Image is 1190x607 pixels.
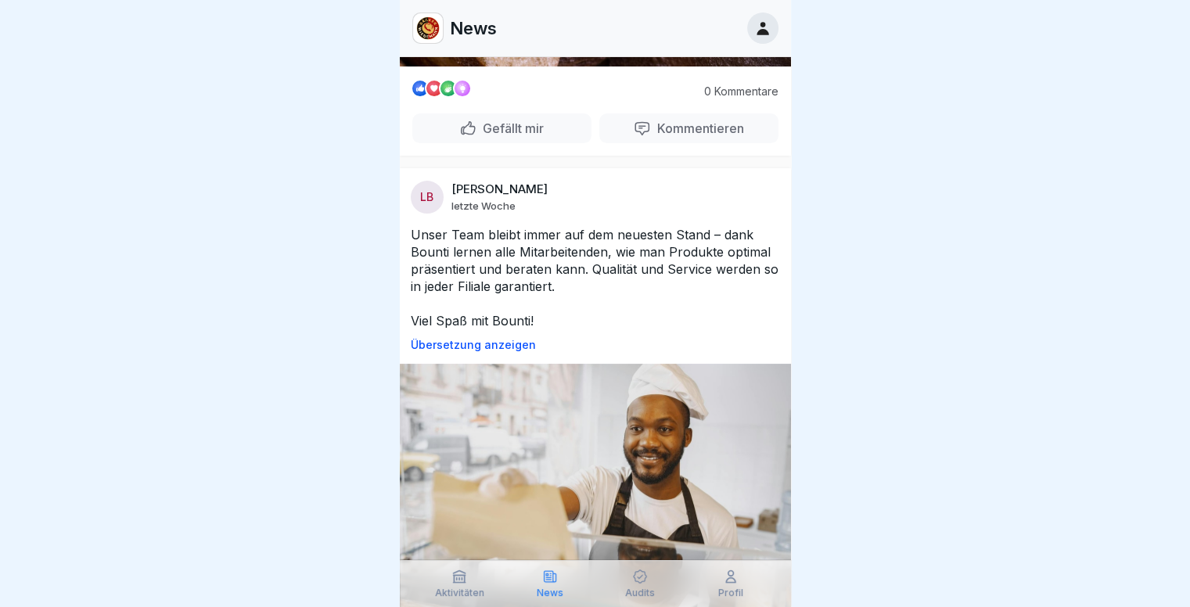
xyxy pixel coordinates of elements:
p: Profil [718,587,743,598]
p: Übersetzung anzeigen [411,339,780,351]
p: Kommentieren [651,120,744,136]
img: ii8xueqhni43aqz5mob25rg7.png [413,13,443,43]
div: LB [411,181,444,214]
p: [PERSON_NAME] [451,182,548,196]
p: 0 Kommentare [692,85,778,98]
p: Audits [625,587,655,598]
p: Aktivitäten [435,587,484,598]
p: Unser Team bleibt immer auf dem neuesten Stand – dank Bounti lernen alle Mitarbeitenden, wie man ... [411,226,780,329]
p: Gefällt mir [476,120,544,136]
p: News [537,587,563,598]
p: News [450,18,497,38]
p: letzte Woche [451,199,516,212]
